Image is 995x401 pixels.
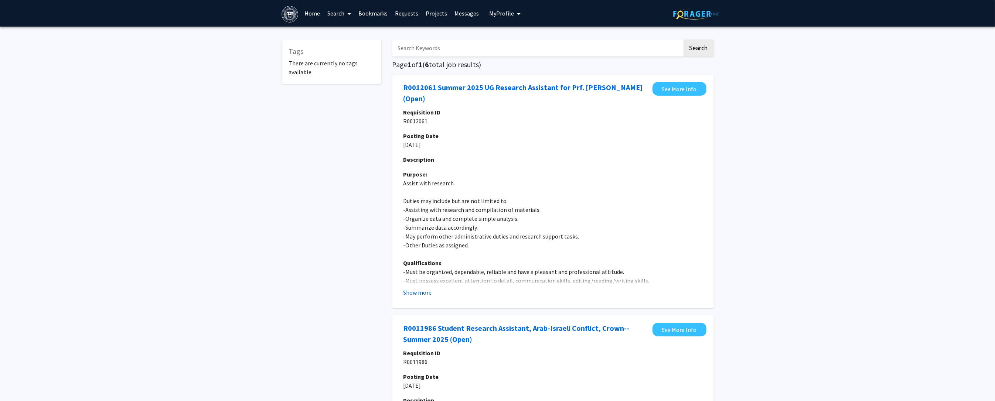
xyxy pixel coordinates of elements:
img: Brandeis University Logo [282,6,298,23]
span: There are currently no tags available. [289,59,358,76]
a: Projects [422,0,451,26]
p: [DATE] [403,381,703,390]
a: Requests [391,0,422,26]
b: Qualifications [403,259,442,267]
button: Search [684,40,714,56]
a: Opens in a new tab [403,82,649,104]
iframe: Chat [6,368,31,395]
a: Opens in a new tab [652,82,706,96]
p: R0012061 [403,117,703,126]
p: [DATE] [403,140,703,149]
span: 6 [425,60,429,69]
h5: Tags [289,47,374,56]
span: 1 [419,60,423,69]
span: My Profile [489,10,514,17]
p: R0011986 [403,357,703,366]
p: Assist with research. Duties may include but are not limited to: -Assisting with research and com... [403,170,703,294]
a: Search [324,0,355,26]
a: Opens in a new tab [652,323,706,336]
a: Bookmarks [355,0,391,26]
b: Posting Date [403,132,439,140]
a: Opens in a new tab [403,323,649,345]
button: Show more [403,288,432,297]
img: ForagerOne Logo [673,8,719,20]
input: Search Keywords [392,40,682,56]
b: Requisition ID [403,349,441,357]
b: Description [403,156,435,163]
h5: Page of ( total job results) [392,60,714,69]
b: Requisition ID [403,109,441,116]
a: Home [301,0,324,26]
b: Purpose: [403,171,427,178]
a: Messages [451,0,483,26]
b: Posting Date [403,373,439,380]
span: 1 [408,60,412,69]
